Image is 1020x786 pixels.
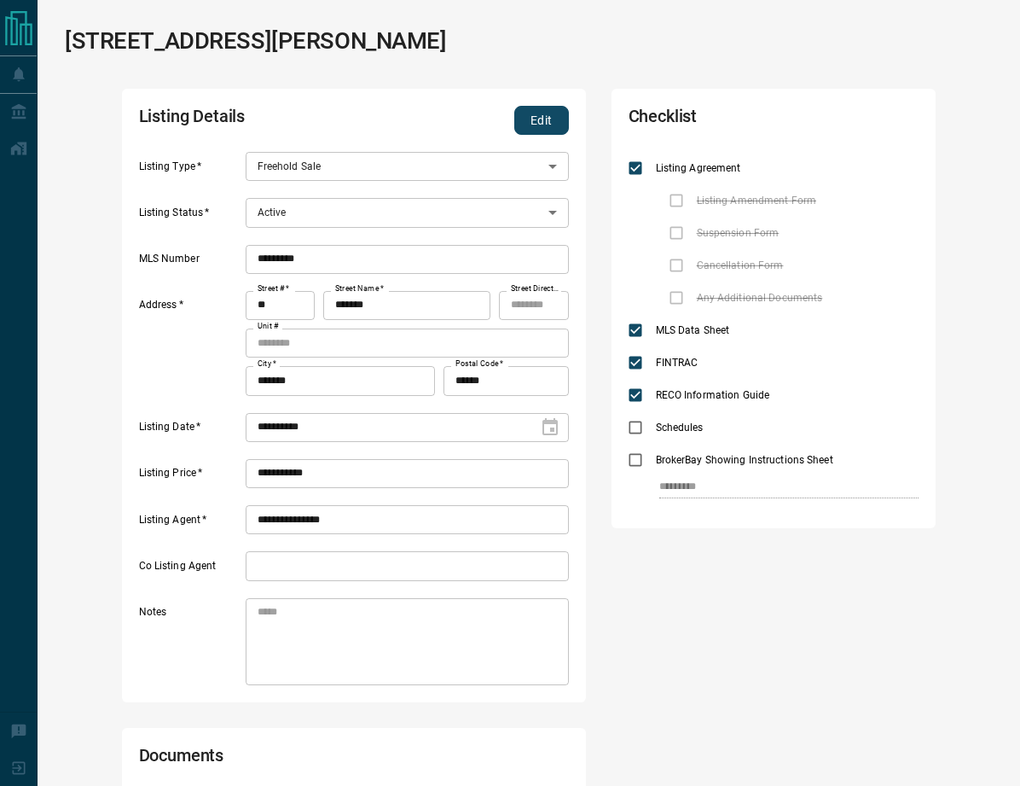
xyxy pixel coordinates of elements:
span: MLS Data Sheet [652,323,734,338]
span: Listing Amendment Form [693,193,820,208]
span: Suspension Form [693,225,784,241]
span: Any Additional Documents [693,290,827,306]
span: Cancellation Form [693,258,788,273]
label: Listing Agent [139,513,241,535]
button: Edit [514,106,569,135]
span: Listing Agreement [652,160,745,176]
label: Street # [258,283,289,294]
label: Listing Date [139,420,241,442]
label: Street Direction [511,283,560,294]
label: Street Name [335,283,384,294]
span: BrokerBay Showing Instructions Sheet [652,452,837,468]
div: Active [246,198,569,227]
label: Listing Type [139,160,241,182]
label: Unit # [258,321,279,332]
h2: Documents [139,745,397,774]
label: Postal Code [455,358,503,370]
label: City [258,358,276,370]
input: checklist input [659,476,884,498]
span: RECO Information Guide [652,387,774,403]
h2: Checklist [629,106,803,135]
label: Address [139,298,241,395]
h2: Listing Details [139,106,397,135]
div: Freehold Sale [246,152,569,181]
label: Co Listing Agent [139,559,241,581]
label: Listing Status [139,206,241,228]
span: FINTRAC [652,355,703,370]
label: MLS Number [139,252,241,274]
label: Listing Price [139,466,241,488]
h1: [STREET_ADDRESS][PERSON_NAME] [65,27,447,55]
label: Notes [139,605,241,685]
span: Schedules [652,420,708,435]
